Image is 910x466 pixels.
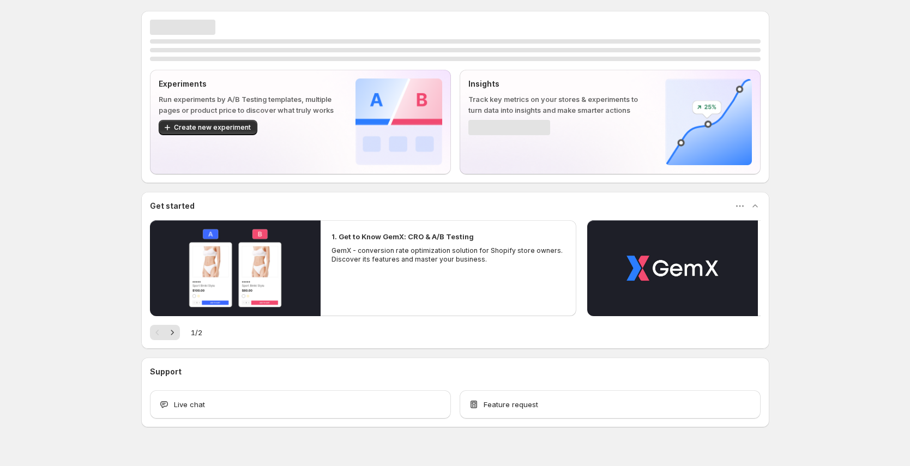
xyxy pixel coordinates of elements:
[150,220,321,316] button: Play video
[587,220,758,316] button: Play video
[665,78,752,165] img: Insights
[332,246,566,264] p: GemX - conversion rate optimization solution for Shopify store owners. Discover its features and ...
[174,123,251,132] span: Create new experiment
[174,399,205,410] span: Live chat
[468,78,648,89] p: Insights
[159,94,338,116] p: Run experiments by A/B Testing templates, multiple pages or product price to discover what truly ...
[355,78,442,165] img: Experiments
[150,325,180,340] nav: Pagination
[468,94,648,116] p: Track key metrics on your stores & experiments to turn data into insights and make smarter actions
[165,325,180,340] button: Next
[150,366,182,377] h3: Support
[484,399,538,410] span: Feature request
[159,78,338,89] p: Experiments
[159,120,257,135] button: Create new experiment
[191,327,202,338] span: 1 / 2
[150,201,195,211] h3: Get started
[332,231,474,242] h2: 1. Get to Know GemX: CRO & A/B Testing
